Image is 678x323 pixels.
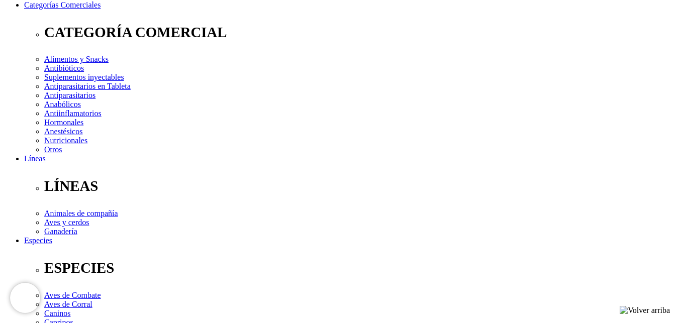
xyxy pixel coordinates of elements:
[10,283,40,313] iframe: Brevo live chat
[44,227,77,236] a: Ganadería
[44,260,674,276] p: ESPECIES
[24,236,52,245] a: Especies
[620,306,670,315] img: Volver arriba
[44,82,131,90] a: Antiparasitarios en Tableta
[44,309,70,317] a: Caninos
[44,218,89,227] a: Aves y cerdos
[44,118,83,127] a: Hormonales
[44,55,109,63] a: Alimentos y Snacks
[44,100,81,109] a: Anabólicos
[44,178,674,194] p: LÍNEAS
[44,300,92,308] a: Aves de Corral
[24,154,46,163] a: Líneas
[44,24,674,41] p: CATEGORÍA COMERCIAL
[44,209,118,218] a: Animales de compañía
[44,91,95,99] a: Antiparasitarios
[44,127,82,136] a: Anestésicos
[44,64,84,72] a: Antibióticos
[44,136,87,145] a: Nutricionales
[44,109,102,118] a: Antiinflamatorios
[44,291,101,299] a: Aves de Combate
[44,145,62,154] a: Otros
[24,1,101,9] a: Categorías Comerciales
[44,73,124,81] a: Suplementos inyectables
